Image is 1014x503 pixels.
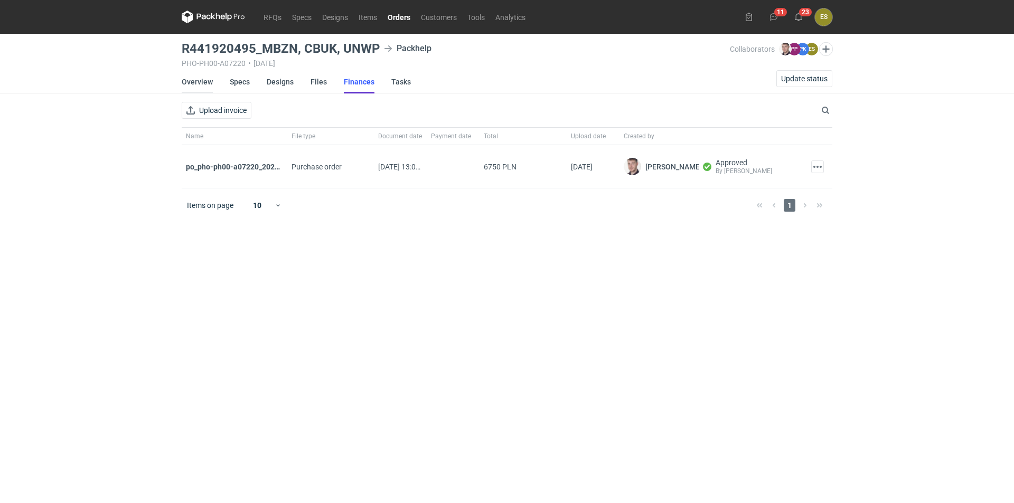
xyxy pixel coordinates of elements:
a: Analytics [490,11,531,23]
figcaption: ES [805,43,818,55]
button: 11 [765,8,782,25]
svg: Packhelp Pro [182,11,245,23]
span: Payment date [431,132,471,140]
span: File type [292,132,315,140]
a: Items [353,11,382,23]
a: Customers [416,11,462,23]
button: Actions [811,160,824,173]
span: Items on page [187,200,233,211]
button: ES [815,8,832,26]
span: • [248,59,251,68]
img: Maciej Sikora [624,158,641,175]
div: 15 Sep 2025 [571,163,593,171]
div: Packhelp [384,42,431,55]
h3: R441920495_MBZN, CBUK, UNWP [182,42,380,55]
figcaption: PK [796,43,809,55]
span: Document date [378,132,422,140]
div: Purchase order [292,163,342,171]
a: Tasks [391,70,411,93]
a: Finances [344,70,374,93]
span: 1 [784,199,795,212]
a: Overview [182,70,213,93]
span: Name [186,132,203,140]
a: Orders [382,11,416,23]
div: po_pho-ph00-a07220_20250915_130831.pdf [186,162,283,172]
a: Specs [230,70,250,93]
span: Collaborators [730,45,775,53]
span: Total [484,132,498,140]
span: Update status [781,75,828,82]
button: 23 [790,8,807,25]
div: 6750 PLN [480,145,566,188]
div: By Paulina Pander [716,158,772,175]
input: Search [819,104,853,117]
div: 2025-09-15 13:08:31 [378,163,422,171]
a: RFQs [258,11,287,23]
div: 10 [240,198,275,213]
p: Approved [716,158,772,167]
button: Update status [776,70,832,87]
span: Upload date [571,132,606,140]
a: Designs [267,70,294,93]
figcaption: PP [788,43,801,55]
button: Edit collaborators [819,42,833,56]
span: Upload invoice [199,107,247,114]
p: By [PERSON_NAME] [716,167,772,175]
img: Maciej Sikora [779,43,792,55]
span: Created by [624,132,654,140]
a: Tools [462,11,490,23]
div: Elżbieta Sybilska [815,8,832,26]
a: Files [311,70,327,93]
a: Specs [287,11,317,23]
a: Designs [317,11,353,23]
button: Upload invoice [182,102,251,119]
div: PHO-PH00-A07220 [DATE] [182,59,730,68]
span: [PERSON_NAME] [645,163,702,171]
